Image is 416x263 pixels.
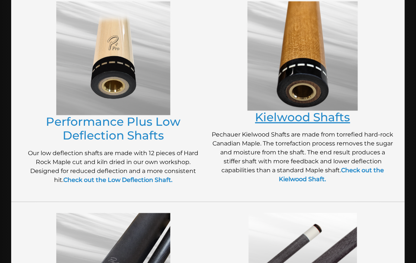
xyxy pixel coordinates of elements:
[22,149,204,185] p: Our low deflection shafts are made with 12 pieces of Hard Rock Maple cut and kiln dried in our ow...
[255,110,350,125] a: Kielwood Shafts
[63,177,173,184] a: Check out the Low Deflection Shaft.
[46,115,181,143] a: Performance Plus Low Deflection Shafts
[212,131,394,184] p: Pechauer Kielwood Shafts are made from torrefied hard-rock Canadian Maple. The torrefaction proce...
